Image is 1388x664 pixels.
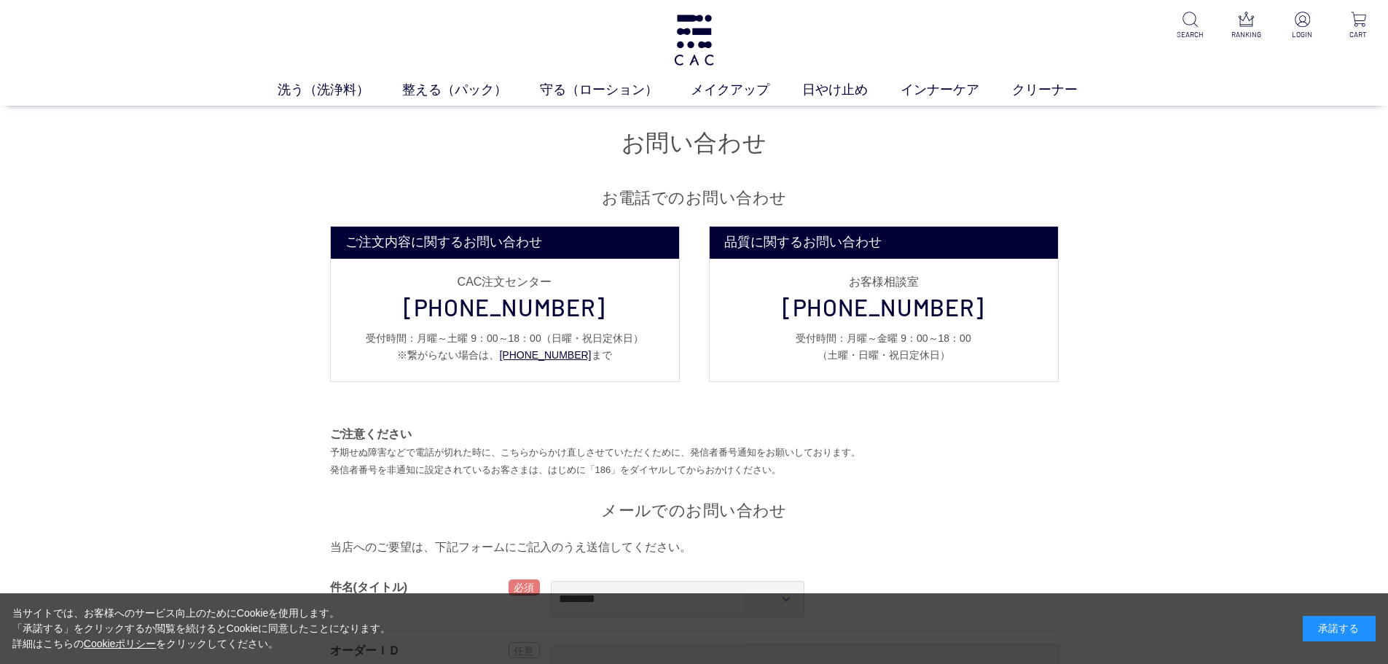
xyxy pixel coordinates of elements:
p: 受付時間：月曜～金曜 9：00～18：00 （土曜・日曜・祝日定休日） [724,330,1043,364]
img: logo [672,15,716,66]
a: SEARCH [1172,12,1208,40]
a: Cookieポリシー [84,638,157,649]
dt: ご注文内容に関するお問い合わせ [331,227,679,259]
a: 日やけ止め [802,80,901,100]
a: メイクアップ [691,80,802,100]
a: 守る（ローション） [540,80,691,100]
dt: 品質に関するお問い合わせ [710,227,1058,259]
a: CART [1341,12,1376,40]
p: CART [1341,29,1376,40]
a: RANKING [1228,12,1264,40]
p: 当店へのご要望は、下記フォームにご記入のうえ送信してください。 [330,539,1059,556]
div: 承諾する [1303,616,1376,641]
a: 洗う（洗浄料） [278,80,402,100]
p: LOGIN [1285,29,1320,40]
h1: お問い合わせ [330,128,1059,159]
div: 当サイトでは、お客様へのサービス向上のためにCookieを使用します。 「承諾する」をクリックするか閲覧を続けるとCookieに同意したことになります。 詳細はこちらの をクリックしてください。 [12,606,391,652]
font: 予期せぬ障害などで電話が切れた時に、こちらからかけ直しさせていただくために、発信者番号通知をお願いしております。 発信者番号を非通知に設定されているお客さまは、はじめに「186」をダイヤルしてか... [330,447,860,475]
h2: お電話でのお問い合わせ [330,187,1059,208]
a: クリーナー [1012,80,1110,100]
div: CAC注文センター [345,276,664,288]
div: お客様相談室 [724,276,1043,288]
p: RANKING [1228,29,1264,40]
p: 受付時間：月曜～土曜 9：00～18：00 （日曜・祝日定休日） [345,330,664,347]
p: ご注意ください [330,426,1059,443]
a: 整える（パック） [402,80,540,100]
a: インナーケア [901,80,1012,100]
p: ※繋がらない場合は、 まで [345,347,664,364]
label: 件名(タイトル) [330,581,408,593]
h2: メールでのお問い合わせ [330,500,1059,521]
a: LOGIN [1285,12,1320,40]
p: SEARCH [1172,29,1208,40]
